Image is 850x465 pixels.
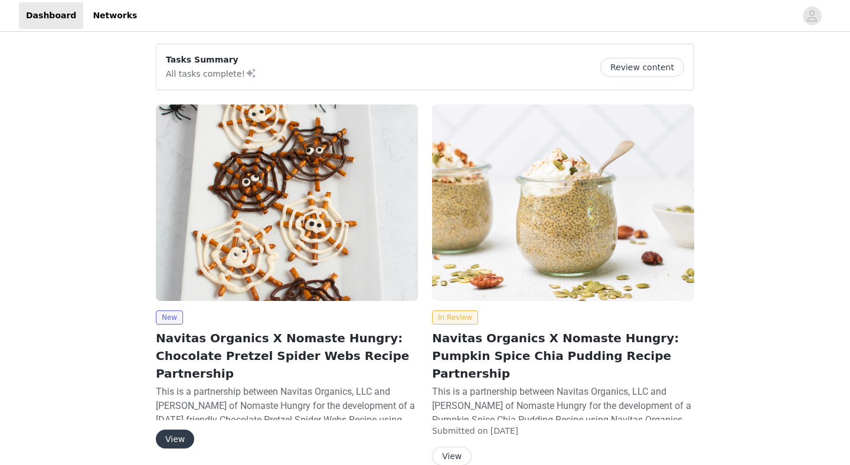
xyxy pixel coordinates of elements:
[86,2,144,29] a: Networks
[600,58,684,77] button: Review content
[432,386,691,440] span: This is a partnership between Navitas Organics, LLC and [PERSON_NAME] of Nomaste Hungry for the d...
[432,452,472,461] a: View
[491,426,518,435] span: [DATE]
[806,6,818,25] div: avatar
[156,310,183,325] span: New
[156,435,194,444] a: View
[19,2,83,29] a: Dashboard
[166,66,257,80] p: All tasks complete!
[156,386,415,454] span: This is a partnership between Navitas Organics, LLC and [PERSON_NAME] of Nomaste Hungry for the d...
[432,426,488,435] span: Submitted on
[156,104,418,301] img: Navitas Organics
[432,310,478,325] span: In Review
[156,430,194,448] button: View
[156,329,418,382] h2: Navitas Organics X Nomaste Hungry: Chocolate Pretzel Spider Webs Recipe Partnership
[166,54,257,66] p: Tasks Summary
[432,104,694,301] img: Navitas Organics
[432,329,694,382] h2: Navitas Organics X Nomaste Hungry: Pumpkin Spice Chia Pudding Recipe Partnership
